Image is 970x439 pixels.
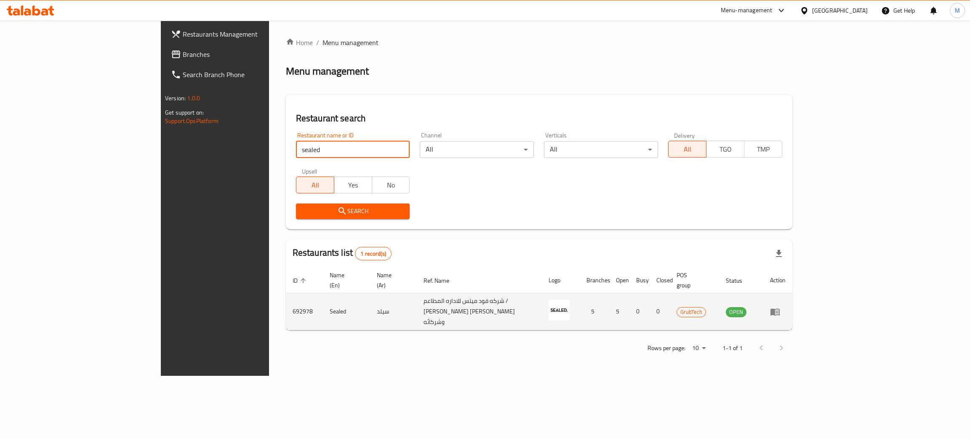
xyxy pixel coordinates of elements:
p: 1-1 of 1 [722,343,743,353]
th: Open [609,268,629,293]
a: Restaurants Management [164,24,323,44]
button: Search [296,203,410,219]
a: Support.OpsPlatform [165,115,219,126]
span: TMP [748,143,779,155]
span: All [672,143,703,155]
td: 5 [609,293,629,330]
span: Name (Ar) [377,270,407,290]
table: enhanced table [286,268,792,330]
span: Version: [165,93,186,104]
span: Status [726,276,753,286]
span: Yes [338,179,369,191]
span: Name (En) [330,270,360,290]
td: شركه فود ميتس للاداره المطاعم / [PERSON_NAME] [PERSON_NAME] وشركائه [417,293,542,330]
div: Total records count [355,247,392,260]
span: 1.0.0 [187,93,200,104]
h2: Restaurants list [293,246,392,260]
h2: Restaurant search [296,112,782,125]
span: All [300,179,331,191]
span: OPEN [726,307,746,317]
span: Menu management [322,37,378,48]
div: Export file [769,244,789,264]
button: TGO [706,141,744,158]
label: Upsell [302,168,317,174]
div: Menu [770,307,786,317]
span: 1 record(s) [355,250,391,258]
button: No [372,177,410,193]
div: [GEOGRAPHIC_DATA] [812,6,868,15]
span: No [376,179,407,191]
th: Logo [542,268,580,293]
th: Branches [580,268,609,293]
p: Rows per page: [648,343,685,353]
a: Branches [164,44,323,64]
span: GrubTech [677,307,706,317]
img: Sealed [549,300,570,321]
a: Search Branch Phone [164,64,323,85]
div: Menu-management [721,5,773,16]
td: 0 [650,293,670,330]
nav: breadcrumb [286,37,792,48]
th: Closed [650,268,670,293]
span: Branches [183,49,316,59]
button: Yes [334,177,372,193]
td: 0 [629,293,650,330]
span: Ref. Name [424,276,460,286]
span: Restaurants Management [183,29,316,39]
div: Rows per page: [689,342,709,355]
span: TGO [710,143,741,155]
span: M [955,6,960,15]
div: All [420,141,534,158]
input: Search for restaurant name or ID.. [296,141,410,158]
div: All [544,141,658,158]
th: Action [763,268,792,293]
button: All [296,177,334,193]
button: All [668,141,706,158]
td: Sealed [323,293,370,330]
span: POS group [677,270,709,290]
h2: Menu management [286,64,369,78]
th: Busy [629,268,650,293]
span: Search [303,206,403,217]
button: TMP [744,141,782,158]
label: Delivery [674,132,695,138]
td: 5 [580,293,609,330]
span: Search Branch Phone [183,70,316,80]
span: Get support on: [165,107,204,118]
span: ID [293,276,309,286]
td: سيلد [370,293,417,330]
